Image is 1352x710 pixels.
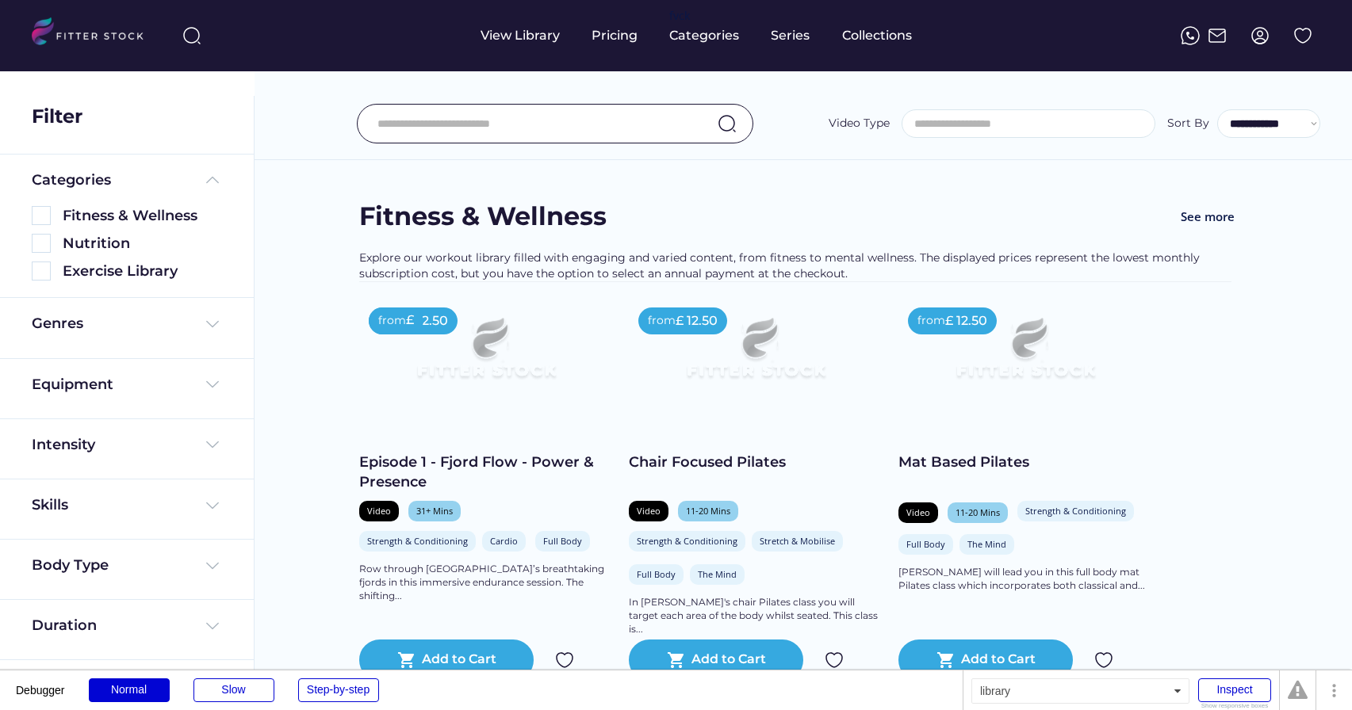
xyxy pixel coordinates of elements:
[1167,116,1209,132] div: Sort By
[555,651,574,670] img: Group%201000002324.svg
[1208,26,1227,45] img: Frame%2051.svg
[654,298,857,412] img: Frame%2079%20%281%29.svg
[63,234,222,254] div: Nutrition
[637,505,661,517] div: Video
[917,313,945,329] div: from
[359,199,607,235] div: Fitness & Wellness
[967,538,1006,550] div: The Mind
[397,651,416,670] button: shopping_cart
[825,651,844,670] img: Group%201000002324.svg
[193,678,274,702] div: Slow
[698,568,737,580] div: The Mind
[906,506,930,518] div: Video
[842,27,912,44] div: Collections
[32,495,71,515] div: Skills
[637,535,737,547] div: Strength & Conditioning
[676,312,718,330] div: £ 12.50
[1251,26,1270,45] img: profile-circle.svg
[629,596,883,636] div: In [PERSON_NAME]'s chair Pilates class you will target each area of the body whilst seated. This ...
[32,103,82,130] div: Filter
[924,298,1127,412] img: Frame%2079%20%281%29.svg
[669,27,739,44] div: Categories
[691,651,766,670] div: Add to Cart
[771,27,810,44] div: Series
[629,452,883,472] div: Chair Focused Pilates
[592,27,638,44] div: Pricing
[637,568,676,580] div: Full Body
[359,452,613,492] div: Episode 1 - Fjord Flow - Power & Presence
[32,261,51,281] img: Rectangle%205126.svg
[686,505,730,517] div: 11-20 Mins
[32,234,51,253] img: Rectangle%205126.svg
[182,26,201,45] img: search-normal%203.svg
[1198,703,1271,709] div: Show responsive boxes
[406,311,414,329] div: £
[63,206,222,226] div: Fitness & Wellness
[203,435,222,454] img: Frame%20%284%29.svg
[32,206,51,225] img: Rectangle%205126.svg
[378,313,406,329] div: from
[956,506,1000,518] div: 11-20 Mins
[490,535,518,547] div: Cardio
[971,678,1189,704] div: library
[422,651,496,670] div: Add to Cart
[32,17,157,50] img: LOGO.svg
[203,315,222,334] img: Frame%20%284%29.svg
[1168,199,1247,235] button: See more
[32,616,97,636] div: Duration
[1293,26,1312,45] img: Group%201000002324%20%282%29.svg
[543,535,582,547] div: Full Body
[406,312,448,330] div: £ 12.50
[906,538,945,550] div: Full Body
[359,250,1247,281] div: Explore our workout library filled with engaging and varied content, from fitness to mental welln...
[32,375,113,395] div: Equipment
[32,314,83,334] div: Genres
[1094,651,1113,670] img: Group%201000002324.svg
[1285,647,1336,694] iframe: chat widget
[1198,678,1271,702] div: Inspect
[298,678,379,702] div: Step-by-step
[667,651,686,670] button: shopping_cart
[32,555,109,575] div: Body Type
[63,261,222,281] div: Exercise Library
[203,375,222,394] img: Frame%20%284%29.svg
[961,651,1036,670] div: Add to Cart
[669,8,690,24] div: fvck
[385,298,588,412] img: Frame%2079%20%281%29.svg
[203,556,222,575] img: Frame%20%284%29.svg
[1025,505,1126,517] div: Strength & Conditioning
[367,535,468,547] div: Strength & Conditioning
[898,452,1152,472] div: Mat Based Pilates
[648,313,676,329] div: from
[203,496,222,515] img: Frame%20%284%29.svg
[32,435,95,455] div: Intensity
[718,114,737,133] img: search-normal.svg
[359,563,613,602] div: Row through [GEOGRAPHIC_DATA]’s breathtaking fjords in this immersive endurance session. The shif...
[203,616,222,636] img: Frame%20%284%29.svg
[936,651,956,670] button: shopping_cart
[481,27,560,44] div: View Library
[945,312,987,330] div: £ 12.50
[1181,26,1200,45] img: meteor-icons_whatsapp%20%281%29.svg
[32,170,111,190] div: Categories
[416,505,453,517] div: 31+ Mins
[829,116,890,132] div: Video Type
[898,566,1152,593] div: [PERSON_NAME] will lead you in this full body mat Pilates class which incorporates both classical...
[760,535,835,547] div: Stretch & Mobilise
[16,670,65,696] div: Debugger
[89,678,170,702] div: Normal
[367,505,391,517] div: Video
[203,170,222,189] img: Frame%20%285%29.svg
